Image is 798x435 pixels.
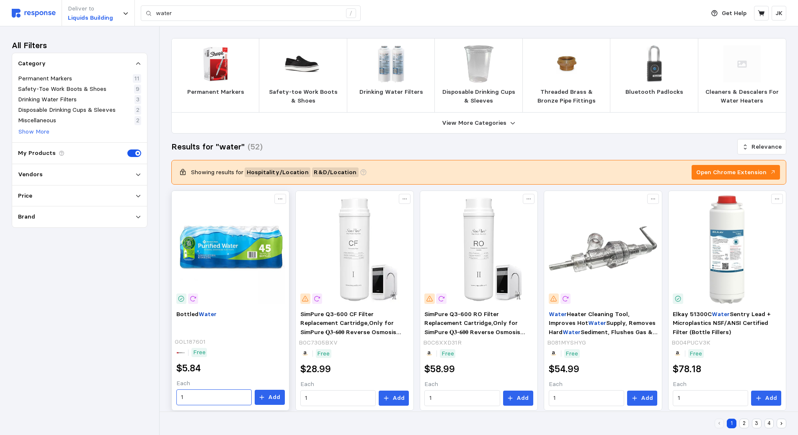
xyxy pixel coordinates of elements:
p: Free [193,348,206,357]
p: B0C73G5BXV [299,338,338,347]
p: Permanent Markers [187,88,244,97]
p: Add [393,394,405,403]
p: Price [18,191,32,201]
img: svg%3e [723,45,761,82]
img: svg%3e [12,9,56,18]
h2: $78.18 [673,363,701,376]
p: Free [690,349,702,358]
img: 51X57EyNQKL._AC_SX679_.jpg [549,195,657,304]
span: Hospitality / Location [247,168,309,177]
h2: $54.99 [549,363,579,376]
p: GOL187601 [175,337,206,347]
img: 51BF0KdkeFL._SX466_.jpg [424,195,533,304]
p: Add [765,394,777,403]
p: Drinking Water Filters [359,88,423,97]
img: MO3_357-1061021.webp [548,45,585,82]
img: 761215-2PK.webp [372,45,410,82]
p: Category [18,59,46,68]
img: L_SAN2082960_PK_P2.jpg [197,45,234,82]
button: Add [379,391,409,406]
p: Showing results for [191,168,243,177]
p: Deliver to [68,4,113,13]
p: Liquids Building [68,13,113,23]
p: Free [317,349,330,358]
p: Permanent Markers [18,74,72,83]
button: Add [255,390,285,405]
p: Brand [18,212,35,221]
button: 2 [739,419,749,428]
img: 20220105_134756GOL187601.JPG [176,195,285,304]
button: View More Categories [172,113,786,133]
span: Bottled [176,310,199,318]
mark: Water [588,319,606,327]
button: Add [503,391,533,406]
img: 41RWUQsFWyL._AC_SX425_.jpg [673,195,781,304]
h3: All Filters [12,40,47,51]
span: Heater Cleaning Tool, Improves Hot [549,310,630,327]
p: Safety-toe Work Boots & Shoes [266,88,340,106]
img: L_FABKC20.jpg [460,45,498,82]
button: Open Chrome Extension [692,165,780,180]
p: Relevance [752,142,782,152]
button: Get Help [706,5,752,21]
input: Qty [678,391,744,406]
p: B0C6XXD31R [423,338,462,347]
p: Add [641,394,653,403]
button: 1 [727,419,736,428]
p: Add [268,393,280,402]
button: 4 [764,419,774,428]
mark: Water [563,328,581,336]
p: 9 [136,85,139,94]
img: WBS_RB725-M-055-1.webp [285,45,322,82]
input: Qty [429,391,495,406]
p: Bluetooth Padlocks [625,88,683,97]
img: H-7799 [636,45,673,82]
p: 2 [136,116,139,125]
p: Miscellaneous [18,116,56,125]
p: Each [673,380,781,389]
p: B081MYSHYG [547,338,586,347]
input: Qty [553,391,619,406]
input: Search for a product name or SKU [156,6,341,21]
p: My Products [18,149,56,158]
p: Vendors [18,170,43,179]
p: Threaded Brass & Bronze Pipe Fittings [529,88,604,106]
p: Get Help [722,9,746,18]
button: Add [751,391,781,406]
mark: Water [712,310,730,318]
span: Elkay 51300C [673,310,712,318]
input: Qty [181,390,247,405]
div: / [346,8,356,18]
button: Show More [18,127,50,137]
button: Add [627,391,657,406]
h2: $58.99 [424,363,455,376]
p: 3 [136,95,139,104]
p: Disposable Drinking Cups & Sleeves [442,88,516,106]
p: Each [176,379,285,388]
p: B004PUCV3K [671,338,710,347]
p: Disposable Drinking Cups & Sleeves [18,106,116,115]
p: Free [566,349,578,358]
p: Each [549,380,657,389]
button: JK [772,6,786,21]
p: Cleaners & Descalers For Water Heaters [705,88,779,106]
p: Drinking Water Filters [18,95,77,104]
h2: $5.84 [176,362,201,375]
p: View More Categories [442,118,506,128]
p: Free [442,349,454,358]
mark: Water [199,310,217,318]
p: Show More [18,127,49,136]
p: 2 [136,106,139,115]
img: 31gaYUh1ovL._SY445_SX342_QL70_FMwebp_.jpg [300,195,409,304]
span: SimPure Q3-600 RO Filter Replacement Cartridge,Only for SimPure 𝐐𝟑-𝟔𝟎𝟎 Reverse Osmosis System, 𝐍𝐨... [424,310,532,354]
mark: Water [549,310,567,318]
p: JK [775,9,783,18]
p: Add [517,394,529,403]
span: R&D / Location [314,168,356,177]
span: SimPure Q3-600 CF Filter Replacement Cartridge,Only for SimPure 𝐐𝟑-𝟔𝟎𝟎 Reverse Osmosis System, 𝐍𝐨... [300,310,408,354]
p: Open Chrome Extension [696,168,767,177]
button: 3 [752,419,762,428]
button: Relevance [737,139,786,155]
p: 11 [134,74,139,83]
p: Each [300,380,409,389]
